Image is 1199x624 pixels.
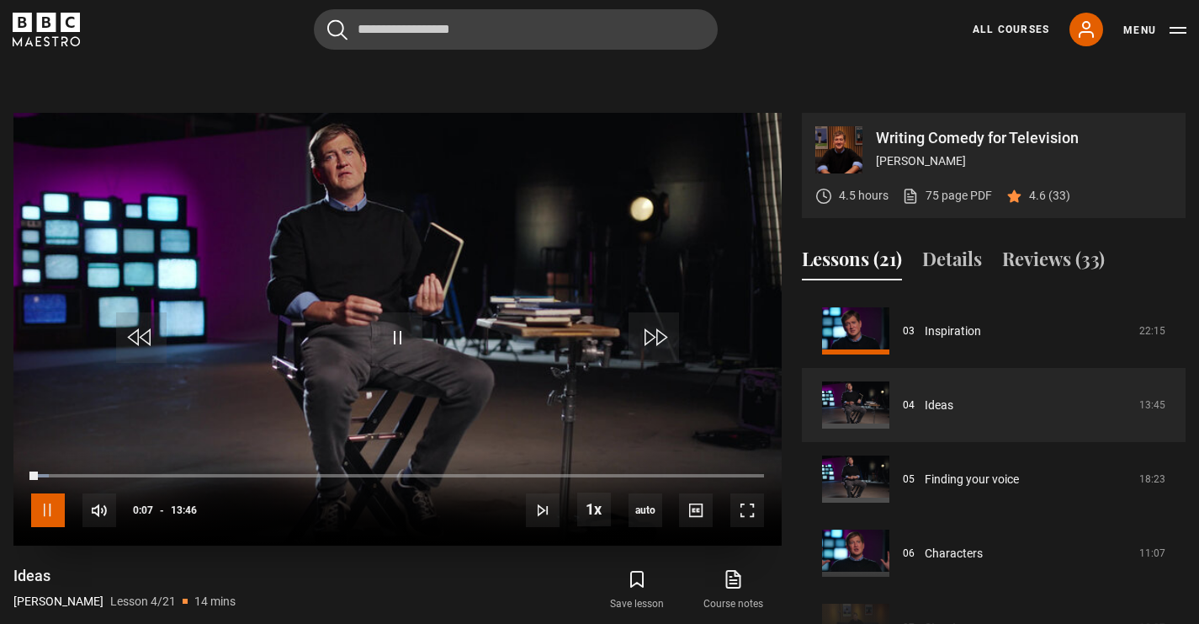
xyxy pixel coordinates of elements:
button: Toggle navigation [1123,22,1186,39]
button: Save lesson [589,566,685,615]
p: [PERSON_NAME] [13,593,103,611]
svg: BBC Maestro [13,13,80,46]
button: Pause [31,493,65,527]
a: Characters [925,545,983,563]
a: All Courses [973,22,1049,37]
p: Lesson 4/21 [110,593,176,611]
span: 13:46 [171,495,197,525]
button: Reviews (33) [1002,245,1105,280]
a: Course notes [686,566,782,615]
video-js: Video Player [13,113,782,546]
button: Next Lesson [526,493,560,527]
button: Captions [679,493,713,527]
a: Ideas [925,397,953,414]
span: auto [629,493,662,527]
button: Playback Rate [577,493,611,526]
h1: Ideas [13,566,236,586]
p: 14 mins [194,593,236,611]
p: 4.6 (33) [1029,187,1070,205]
button: Mute [82,493,116,527]
p: [PERSON_NAME] [876,152,1172,170]
div: Progress Bar [31,474,764,477]
button: Submit the search query [327,19,347,40]
button: Details [922,245,982,280]
span: 0:07 [133,495,153,525]
a: 75 page PDF [902,187,992,205]
input: Search [314,9,718,50]
span: - [160,504,164,516]
button: Lessons (21) [802,245,902,280]
div: Current quality: 720p [629,493,662,527]
a: Finding your voice [925,471,1019,488]
a: Inspiration [925,323,981,340]
button: Fullscreen [730,493,764,527]
p: Writing Comedy for Television [876,131,1172,146]
p: 4.5 hours [839,187,889,205]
